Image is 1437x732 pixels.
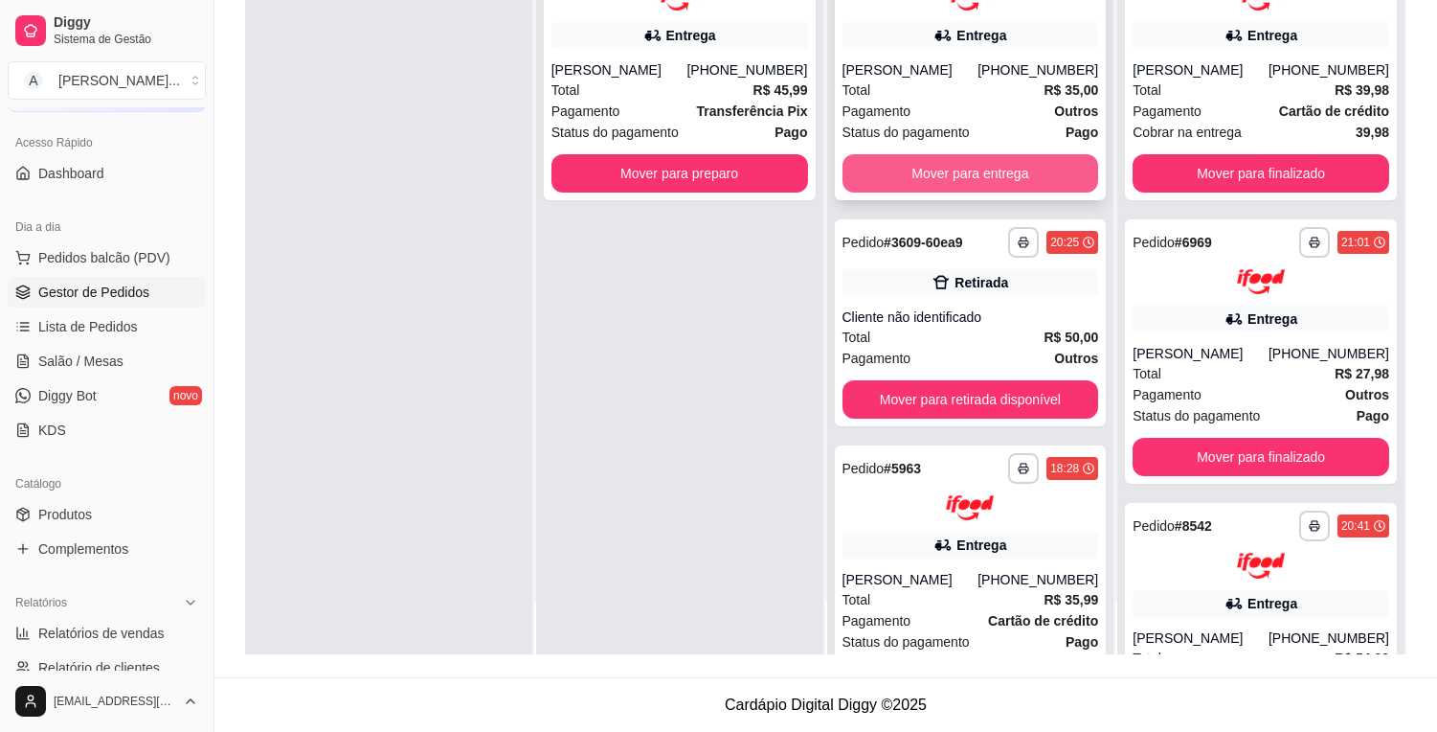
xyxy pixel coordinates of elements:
[551,154,808,193] button: Mover para preparo
[956,26,1006,45] div: Entrega
[1066,125,1098,140] strong: Pago
[38,283,149,302] span: Gestor de Pedidos
[1175,518,1212,534] strong: # 8542
[1247,26,1297,45] div: Entrega
[1133,235,1175,250] span: Pedido
[946,495,994,521] img: ifood
[551,80,580,101] span: Total
[753,82,808,98] strong: R$ 45,99
[1054,351,1098,366] strong: Outros
[977,60,1098,80] div: [PHONE_NUMBER]
[1269,629,1389,648] div: [PHONE_NUMBER]
[38,386,97,405] span: Diggy Bot
[842,80,871,101] span: Total
[666,26,716,45] div: Entrega
[1247,594,1297,613] div: Entrega
[8,8,206,54] a: DiggySistema de Gestão
[842,101,911,122] span: Pagamento
[38,539,128,559] span: Complementos
[1133,518,1175,534] span: Pedido
[38,505,92,524] span: Produtos
[8,652,206,683] a: Relatório de clientes
[842,380,1099,419] button: Mover para retirada disponível
[1133,629,1269,648] div: [PERSON_NAME]
[842,589,871,610] span: Total
[842,461,885,476] span: Pedido
[884,461,921,476] strong: # 5963
[1133,648,1161,669] span: Total
[842,154,1099,193] button: Mover para entrega
[551,60,687,80] div: [PERSON_NAME]
[842,610,911,631] span: Pagamento
[54,14,198,32] span: Diggy
[1066,634,1098,650] strong: Pago
[8,534,206,564] a: Complementos
[1335,82,1389,98] strong: R$ 39,98
[977,570,1098,589] div: [PHONE_NUMBER]
[1133,363,1161,384] span: Total
[1133,154,1389,193] button: Mover para finalizado
[1357,408,1389,423] strong: Pago
[1133,122,1242,143] span: Cobrar na entrega
[842,348,911,369] span: Pagamento
[1175,235,1212,250] strong: # 6969
[956,536,1006,555] div: Entrega
[1050,461,1079,476] div: 18:28
[38,421,66,440] span: KDS
[1335,651,1389,666] strong: R$ 54,99
[842,327,871,348] span: Total
[1044,330,1098,345] strong: R$ 50,00
[1044,82,1098,98] strong: R$ 35,00
[1341,518,1370,534] div: 20:41
[842,570,978,589] div: [PERSON_NAME]
[1341,235,1370,250] div: 21:01
[38,658,160,677] span: Relatório de clientes
[1133,384,1201,405] span: Pagamento
[8,242,206,273] button: Pedidos balcão (PDV)
[8,499,206,530] a: Produtos
[1335,366,1389,381] strong: R$ 27,98
[1269,60,1389,80] div: [PHONE_NUMBER]
[38,164,104,183] span: Dashboard
[1133,405,1260,426] span: Status do pagamento
[1247,309,1297,329] div: Entrega
[775,125,807,140] strong: Pago
[8,61,206,100] button: Select a team
[551,101,620,122] span: Pagamento
[54,694,175,709] span: [EMAIL_ADDRESS][DOMAIN_NAME]
[1237,553,1285,579] img: ifood
[988,613,1098,629] strong: Cartão de crédito
[1356,125,1389,140] strong: 39,98
[1133,80,1161,101] span: Total
[842,60,978,80] div: [PERSON_NAME]
[54,32,198,47] span: Sistema de Gestão
[1279,103,1389,119] strong: Cartão de crédito
[1044,592,1098,607] strong: R$ 35,99
[8,618,206,649] a: Relatórios de vendas
[954,273,1008,292] div: Retirada
[15,595,67,610] span: Relatórios
[1133,344,1269,363] div: [PERSON_NAME]
[8,212,206,242] div: Dia a dia
[38,248,170,267] span: Pedidos balcão (PDV)
[842,308,1099,327] div: Cliente não identificado
[8,469,206,499] div: Catálogo
[24,71,43,90] span: A
[551,122,679,143] span: Status do pagamento
[1345,387,1389,402] strong: Outros
[214,677,1437,732] footer: Cardápio Digital Diggy © 2025
[842,235,885,250] span: Pedido
[8,678,206,724] button: [EMAIL_ADDRESS][DOMAIN_NAME]
[1054,103,1098,119] strong: Outros
[8,415,206,446] a: KDS
[1133,60,1269,80] div: [PERSON_NAME]
[1269,344,1389,363] div: [PHONE_NUMBER]
[8,127,206,158] div: Acesso Rápido
[1133,438,1389,476] button: Mover para finalizado
[842,122,970,143] span: Status do pagamento
[38,317,138,336] span: Lista de Pedidos
[8,346,206,377] a: Salão / Mesas
[8,380,206,411] a: Diggy Botnovo
[8,158,206,189] a: Dashboard
[842,631,970,652] span: Status do pagamento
